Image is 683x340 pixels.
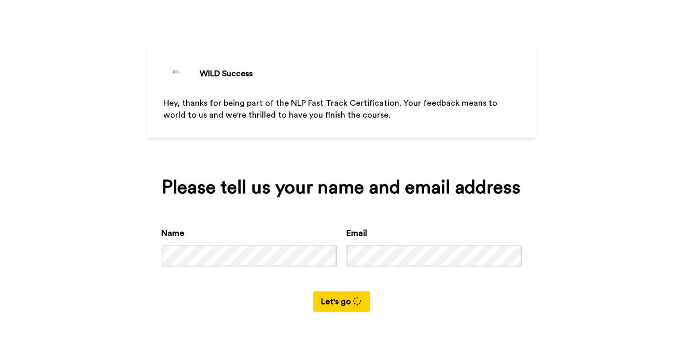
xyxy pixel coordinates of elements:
[162,177,522,198] div: Please tell us your name and email address
[164,99,500,119] span: Hey, thanks for being part of the NLP Fast Track Certification. Your feedback means to world to u...
[162,227,185,239] label: Name
[313,291,370,312] button: Let's go
[347,227,368,239] label: Email
[200,67,253,80] div: WILD Success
